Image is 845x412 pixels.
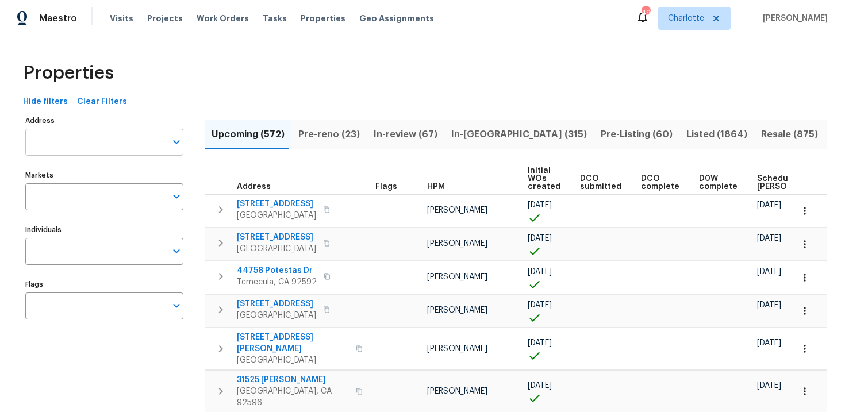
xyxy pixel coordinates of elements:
span: [GEOGRAPHIC_DATA], CA 92596 [237,386,349,409]
span: Temecula, CA 92592 [237,276,317,288]
span: Charlotte [668,13,704,24]
span: [PERSON_NAME] [427,306,487,314]
span: HPM [427,183,445,191]
span: Listed (1864) [686,126,747,143]
span: Hide filters [23,95,68,109]
label: Markets [25,172,183,179]
button: Hide filters [18,91,72,113]
span: Pre-Listing (60) [601,126,673,143]
span: [STREET_ADDRESS] [237,298,316,310]
span: [GEOGRAPHIC_DATA] [237,210,316,221]
span: [DATE] [528,382,552,390]
span: [DATE] [757,382,781,390]
button: Clear Filters [72,91,132,113]
span: [PERSON_NAME] [427,345,487,353]
span: [STREET_ADDRESS] [237,198,316,210]
span: DCO complete [641,175,679,191]
span: Maestro [39,13,77,24]
span: 31525 [PERSON_NAME] [237,374,349,386]
span: [PERSON_NAME] [427,240,487,248]
span: Tasks [263,14,287,22]
span: Upcoming (572) [212,126,285,143]
span: Projects [147,13,183,24]
span: Flags [375,183,397,191]
span: 44758 Potestas Dr [237,265,317,276]
span: [PERSON_NAME] [427,206,487,214]
span: Scheduled [PERSON_NAME] [757,175,822,191]
span: Properties [23,67,114,79]
span: [STREET_ADDRESS] [237,232,316,243]
span: [DATE] [757,268,781,276]
span: D0W complete [699,175,738,191]
span: Clear Filters [77,95,127,109]
label: Flags [25,281,183,288]
span: [DATE] [528,301,552,309]
span: [DATE] [528,268,552,276]
span: In-[GEOGRAPHIC_DATA] (315) [451,126,587,143]
span: Work Orders [197,13,249,24]
span: Geo Assignments [359,13,434,24]
label: Address [25,117,183,124]
span: DCO submitted [580,175,621,191]
span: [DATE] [528,201,552,209]
span: Properties [301,13,345,24]
span: [GEOGRAPHIC_DATA] [237,243,316,255]
span: [DATE] [528,234,552,242]
span: In-review (67) [374,126,437,143]
span: [DATE] [757,301,781,309]
span: [DATE] [757,201,781,209]
span: [STREET_ADDRESS][PERSON_NAME] [237,332,349,355]
span: [PERSON_NAME] [758,13,828,24]
span: Resale (875) [761,126,818,143]
div: 49 [642,7,650,18]
button: Open [168,298,185,314]
span: Address [237,183,271,191]
span: [DATE] [528,339,552,347]
button: Open [168,134,185,150]
span: [GEOGRAPHIC_DATA] [237,310,316,321]
label: Individuals [25,226,183,233]
span: Initial WOs created [528,167,560,191]
span: [DATE] [757,339,781,347]
span: [PERSON_NAME] [427,273,487,281]
span: [PERSON_NAME] [427,387,487,395]
span: Visits [110,13,133,24]
button: Open [168,243,185,259]
span: [GEOGRAPHIC_DATA] [237,355,349,366]
button: Open [168,188,185,205]
span: [DATE] [757,234,781,242]
span: Pre-reno (23) [298,126,360,143]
